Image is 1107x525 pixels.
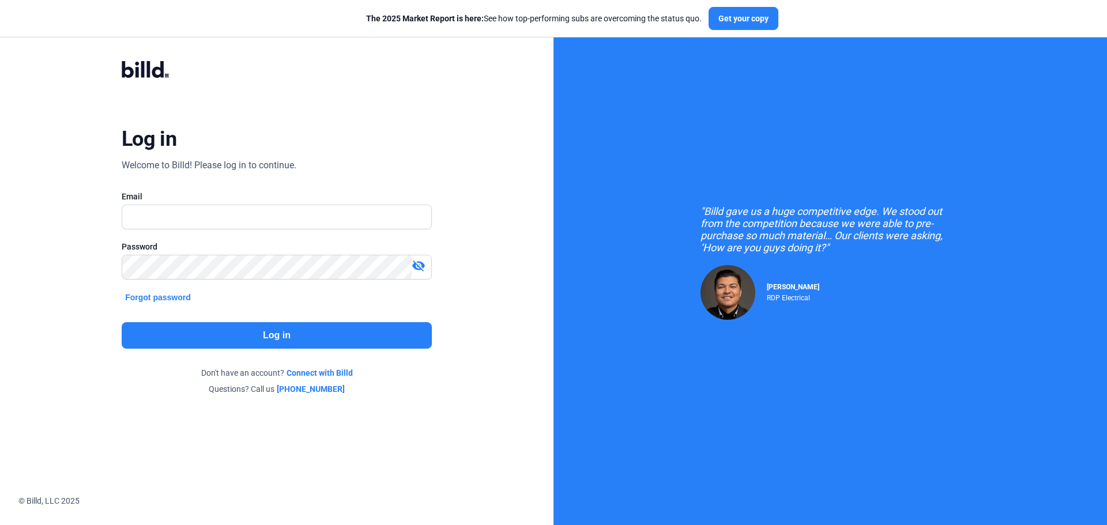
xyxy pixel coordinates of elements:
div: Password [122,241,432,252]
div: Log in [122,126,176,152]
img: Raul Pacheco [701,265,755,320]
button: Forgot password [122,291,194,304]
button: Get your copy [709,7,778,30]
div: Email [122,191,432,202]
span: [PERSON_NAME] [767,283,819,291]
button: Log in [122,322,432,349]
div: See how top-performing subs are overcoming the status quo. [366,13,702,24]
div: Don't have an account? [122,367,432,379]
mat-icon: visibility_off [412,259,426,273]
div: Questions? Call us [122,383,432,395]
div: Welcome to Billd! Please log in to continue. [122,158,296,172]
a: [PHONE_NUMBER] [277,383,345,395]
div: "Billd gave us a huge competitive edge. We stood out from the competition because we were able to... [701,205,960,254]
a: Connect with Billd [287,367,353,379]
span: The 2025 Market Report is here: [366,14,484,23]
div: RDP Electrical [767,291,819,302]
